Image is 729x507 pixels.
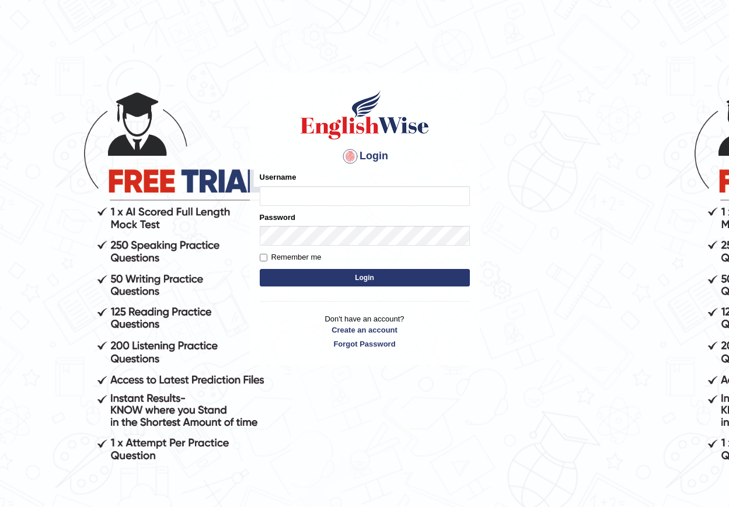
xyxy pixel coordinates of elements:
[298,89,431,141] img: Logo of English Wise sign in for intelligent practice with AI
[260,313,470,349] p: Don't have an account?
[260,338,470,349] a: Forgot Password
[260,324,470,335] a: Create an account
[260,254,267,261] input: Remember me
[260,147,470,166] h4: Login
[260,212,295,223] label: Password
[260,251,322,263] label: Remember me
[260,269,470,286] button: Login
[260,172,297,183] label: Username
